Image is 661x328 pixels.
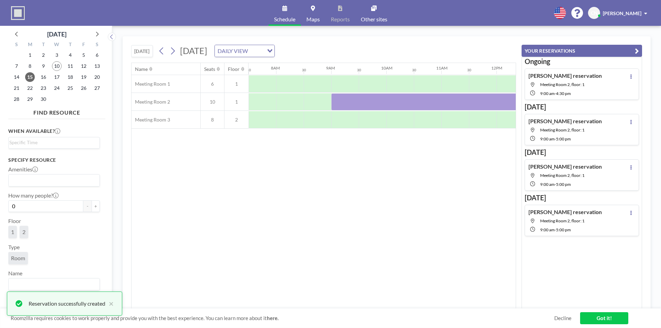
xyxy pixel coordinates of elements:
span: Meeting Room 2, floor: 1 [540,218,585,223]
span: Friday, September 26, 2025 [79,83,88,93]
label: How many people? [8,192,59,199]
span: Tuesday, September 23, 2025 [39,83,48,93]
span: 8 [201,117,224,123]
span: Sunday, September 14, 2025 [12,72,21,82]
span: 9:00 AM [540,182,555,187]
span: Saturday, September 27, 2025 [92,83,102,93]
div: Search for option [9,137,99,148]
span: CN [591,10,598,16]
span: Friday, September 12, 2025 [79,61,88,71]
span: 9:00 AM [540,227,555,232]
span: - [555,91,556,96]
span: Sunday, September 28, 2025 [12,94,21,104]
div: Search for option [9,278,99,290]
span: - [555,227,556,232]
div: 30 [247,68,251,72]
span: Other sites [361,17,387,22]
span: [PERSON_NAME] [603,10,641,16]
span: 1 [224,99,249,105]
h4: [PERSON_NAME] reservation [528,163,602,170]
span: 1 [224,81,249,87]
h3: Ongoing [525,57,639,66]
span: Thursday, September 25, 2025 [65,83,75,93]
span: Tuesday, September 2, 2025 [39,50,48,60]
span: [DATE] [180,45,207,56]
div: Name [135,66,148,72]
input: Search for option [250,46,263,55]
div: Seats [204,66,215,72]
a: Decline [554,315,571,321]
span: 6 [201,81,224,87]
span: Monday, September 8, 2025 [25,61,35,71]
span: Room [11,255,25,262]
div: 30 [467,68,471,72]
h3: [DATE] [525,103,639,111]
div: 11AM [436,65,448,71]
span: Sunday, September 21, 2025 [12,83,21,93]
div: 12PM [491,65,502,71]
span: 5:00 PM [556,136,571,141]
a: Got it! [580,312,628,324]
input: Search for option [9,280,96,289]
label: Amenities [8,166,38,173]
span: Reports [331,17,350,22]
div: Floor [228,66,240,72]
span: Monday, September 15, 2025 [25,72,35,82]
div: 30 [412,68,416,72]
span: 5:00 PM [556,182,571,187]
div: S [10,41,23,50]
h4: [PERSON_NAME] reservation [528,209,602,215]
span: Meeting Room 2 [132,99,170,105]
span: 5:00 PM [556,227,571,232]
div: T [63,41,77,50]
div: 30 [357,68,361,72]
button: - [83,200,92,212]
a: here. [267,315,279,321]
h4: FIND RESOURCE [8,106,105,116]
div: W [50,41,64,50]
span: Saturday, September 6, 2025 [92,50,102,60]
div: 9AM [326,65,335,71]
div: T [37,41,50,50]
span: 9:00 AM [540,91,555,96]
div: 30 [302,68,306,72]
button: YOUR RESERVATIONS [522,45,642,57]
span: Meeting Room 2, floor: 1 [540,82,585,87]
h3: [DATE] [525,148,639,157]
div: Search for option [215,45,274,57]
span: 10 [201,99,224,105]
span: Schedule [274,17,295,22]
span: Roomzilla requires cookies to work properly and provide you with the best experience. You can lea... [11,315,554,321]
span: Wednesday, September 24, 2025 [52,83,62,93]
h4: [PERSON_NAME] reservation [528,72,602,79]
button: + [92,200,100,212]
span: Thursday, September 4, 2025 [65,50,75,60]
div: Search for option [9,174,99,186]
span: Friday, September 5, 2025 [79,50,88,60]
span: Wednesday, September 3, 2025 [52,50,62,60]
span: Thursday, September 18, 2025 [65,72,75,82]
input: Search for option [9,176,96,185]
span: Monday, September 22, 2025 [25,83,35,93]
span: 4:30 PM [556,91,571,96]
span: Meeting Room 1 [132,81,170,87]
span: 1 [11,229,14,235]
span: 2 [224,117,249,123]
label: Floor [8,218,21,224]
span: Saturday, September 20, 2025 [92,72,102,82]
label: Name [8,270,22,277]
span: Meeting Room 2, floor: 1 [540,173,585,178]
span: - [555,182,556,187]
span: Sunday, September 7, 2025 [12,61,21,71]
div: [DATE] [47,29,66,39]
span: Tuesday, September 16, 2025 [39,72,48,82]
span: Meeting Room 2, floor: 1 [540,127,585,133]
span: Monday, September 29, 2025 [25,94,35,104]
span: Wednesday, September 10, 2025 [52,61,62,71]
span: 2 [22,229,25,235]
span: Tuesday, September 9, 2025 [39,61,48,71]
input: Search for option [9,139,96,146]
span: Maps [306,17,320,22]
button: close [105,299,114,308]
span: Wednesday, September 17, 2025 [52,72,62,82]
